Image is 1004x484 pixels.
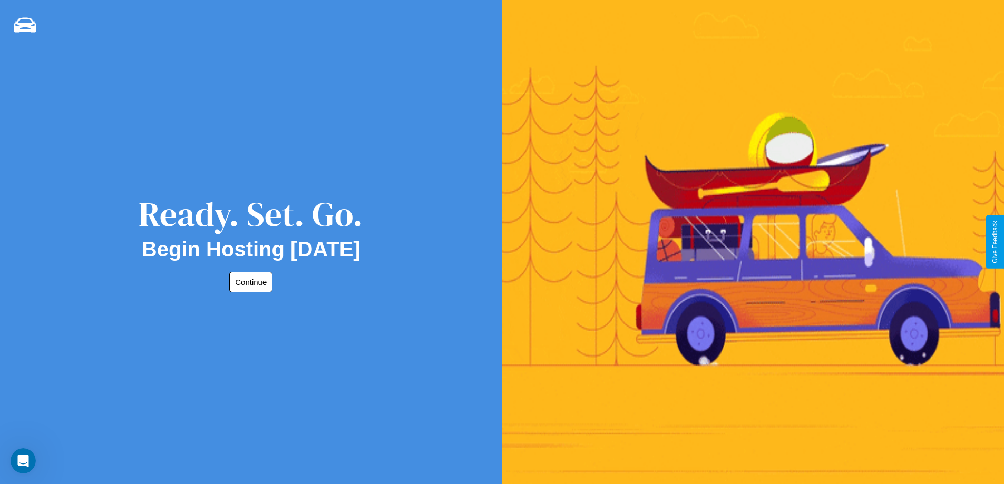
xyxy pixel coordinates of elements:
iframe: Intercom live chat [11,448,36,473]
div: Give Feedback [991,221,999,263]
h2: Begin Hosting [DATE] [142,238,360,261]
div: Ready. Set. Go. [139,191,363,238]
button: Continue [229,272,272,292]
